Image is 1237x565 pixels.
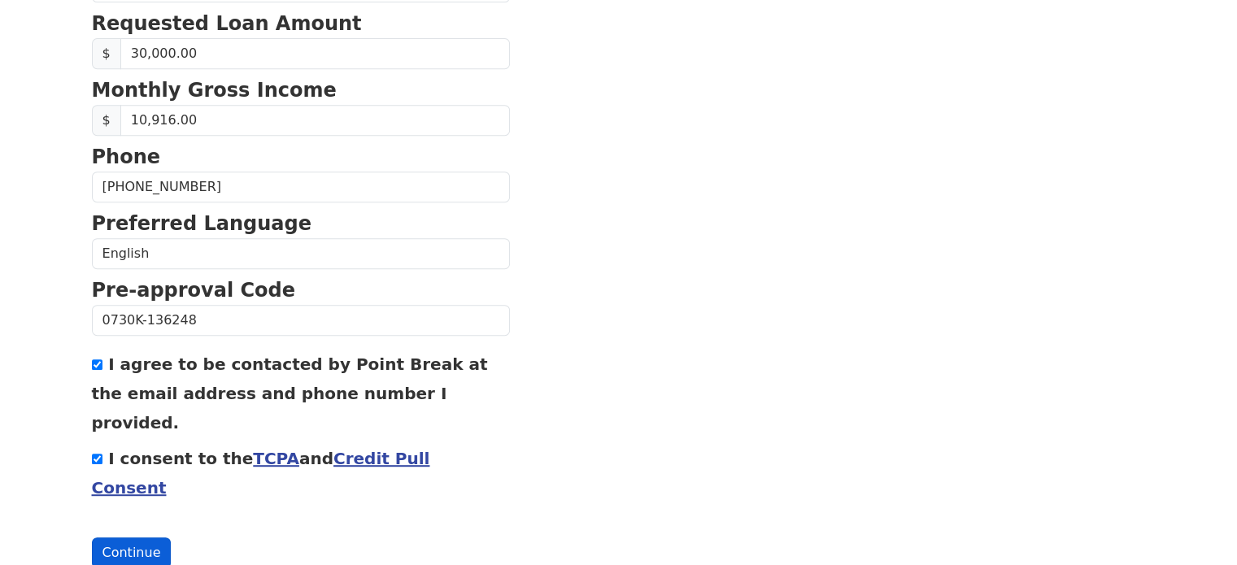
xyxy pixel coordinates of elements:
[92,172,510,202] input: Phone
[92,146,161,168] strong: Phone
[92,279,296,302] strong: Pre-approval Code
[92,12,362,35] strong: Requested Loan Amount
[92,105,121,136] span: $
[92,354,488,432] label: I agree to be contacted by Point Break at the email address and phone number I provided.
[92,449,430,498] label: I consent to the and
[92,212,311,235] strong: Preferred Language
[120,38,510,69] input: Requested Loan Amount
[92,76,510,105] p: Monthly Gross Income
[120,105,510,136] input: Monthly Gross Income
[92,38,121,69] span: $
[253,449,299,468] a: TCPA
[92,305,510,336] input: Pre-approval Code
